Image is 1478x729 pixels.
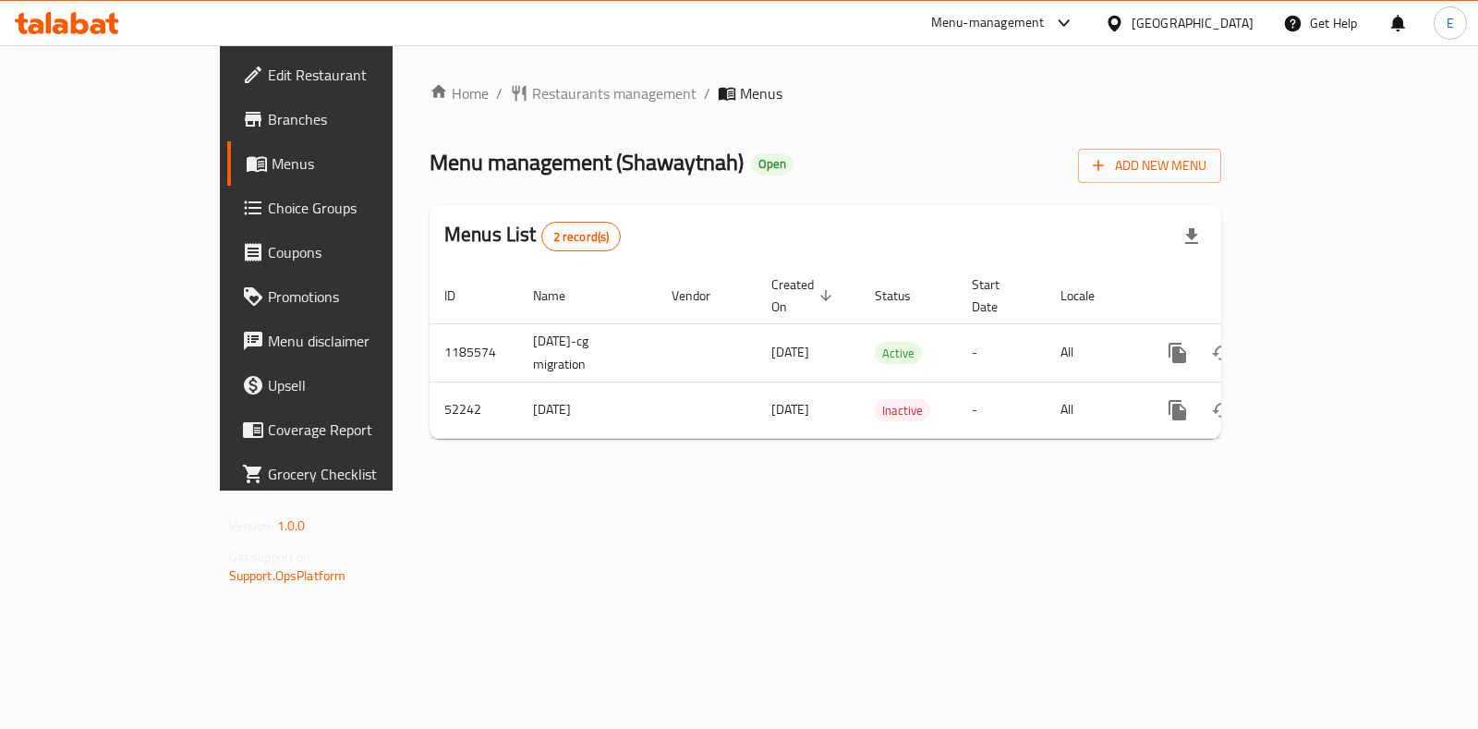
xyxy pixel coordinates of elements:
[1046,382,1141,438] td: All
[268,197,452,219] span: Choice Groups
[751,153,794,176] div: Open
[1447,13,1454,33] span: E
[875,342,922,364] div: Active
[541,222,622,251] div: Total records count
[1141,268,1348,324] th: Actions
[957,323,1046,382] td: -
[268,241,452,263] span: Coupons
[444,285,479,307] span: ID
[227,230,466,274] a: Coupons
[875,285,935,307] span: Status
[875,399,930,421] div: Inactive
[227,274,466,319] a: Promotions
[1200,388,1244,432] button: Change Status
[430,268,1348,439] table: enhanced table
[972,273,1024,318] span: Start Date
[771,397,809,421] span: [DATE]
[533,285,589,307] span: Name
[1132,13,1254,33] div: [GEOGRAPHIC_DATA]
[1078,149,1221,183] button: Add New Menu
[229,545,314,569] span: Get support on:
[771,340,809,364] span: [DATE]
[268,374,452,396] span: Upsell
[931,12,1045,34] div: Menu-management
[227,363,466,407] a: Upsell
[227,141,466,186] a: Menus
[277,514,306,538] span: 1.0.0
[430,82,1221,104] nav: breadcrumb
[1169,214,1214,259] div: Export file
[740,82,782,104] span: Menus
[444,221,621,251] h2: Menus List
[430,382,518,438] td: 52242
[875,343,922,364] span: Active
[1093,154,1206,177] span: Add New Menu
[510,82,697,104] a: Restaurants management
[1046,323,1141,382] td: All
[229,514,274,538] span: Version:
[1156,331,1200,375] button: more
[518,382,657,438] td: [DATE]
[672,285,734,307] span: Vendor
[227,97,466,141] a: Branches
[227,319,466,363] a: Menu disclaimer
[430,141,744,183] span: Menu management ( Shawaytnah )
[227,53,466,97] a: Edit Restaurant
[532,82,697,104] span: Restaurants management
[272,152,452,175] span: Menus
[227,407,466,452] a: Coverage Report
[227,186,466,230] a: Choice Groups
[229,564,346,588] a: Support.OpsPlatform
[268,286,452,308] span: Promotions
[751,156,794,172] span: Open
[268,419,452,441] span: Coverage Report
[542,228,621,246] span: 2 record(s)
[268,64,452,86] span: Edit Restaurant
[875,400,930,421] span: Inactive
[1060,285,1119,307] span: Locale
[957,382,1046,438] td: -
[268,108,452,130] span: Branches
[1156,388,1200,432] button: more
[771,273,838,318] span: Created On
[268,463,452,485] span: Grocery Checklist
[704,82,710,104] li: /
[227,452,466,496] a: Grocery Checklist
[496,82,503,104] li: /
[268,330,452,352] span: Menu disclaimer
[518,323,657,382] td: [DATE]-cg migration
[430,323,518,382] td: 1185574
